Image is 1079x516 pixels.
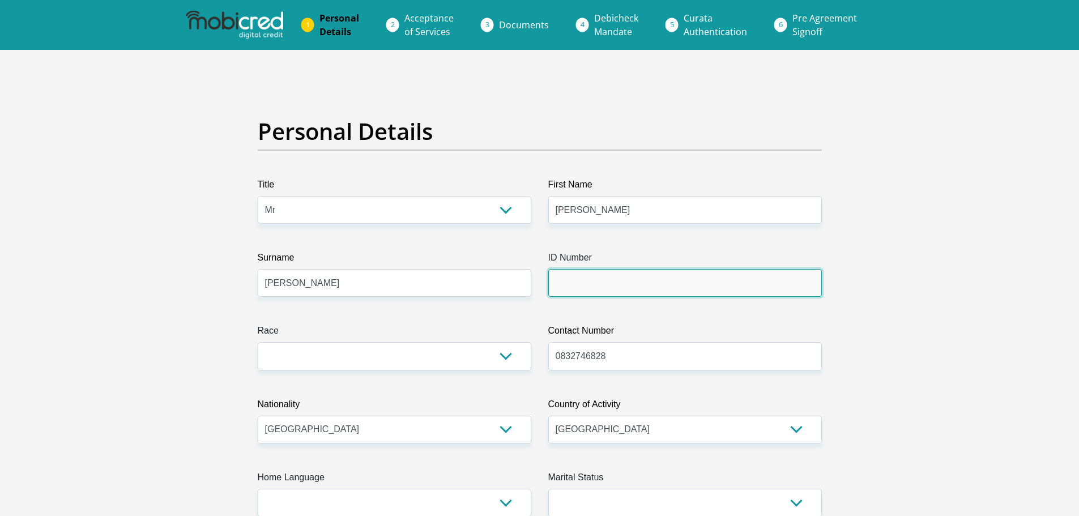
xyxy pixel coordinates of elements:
[310,7,368,43] a: PersonalDetails
[258,324,531,342] label: Race
[404,12,454,38] span: Acceptance of Services
[548,196,822,224] input: First Name
[258,398,531,416] label: Nationality
[319,12,359,38] span: Personal Details
[258,251,531,269] label: Surname
[499,19,549,31] span: Documents
[490,14,558,36] a: Documents
[684,12,747,38] span: Curata Authentication
[548,471,822,489] label: Marital Status
[258,269,531,297] input: Surname
[548,178,822,196] label: First Name
[585,7,647,43] a: DebicheckMandate
[548,251,822,269] label: ID Number
[675,7,756,43] a: CurataAuthentication
[548,398,822,416] label: Country of Activity
[792,12,857,38] span: Pre Agreement Signoff
[258,178,531,196] label: Title
[594,12,638,38] span: Debicheck Mandate
[395,7,463,43] a: Acceptanceof Services
[548,269,822,297] input: ID Number
[548,324,822,342] label: Contact Number
[548,342,822,370] input: Contact Number
[258,471,531,489] label: Home Language
[783,7,866,43] a: Pre AgreementSignoff
[186,11,283,39] img: mobicred logo
[258,118,822,145] h2: Personal Details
